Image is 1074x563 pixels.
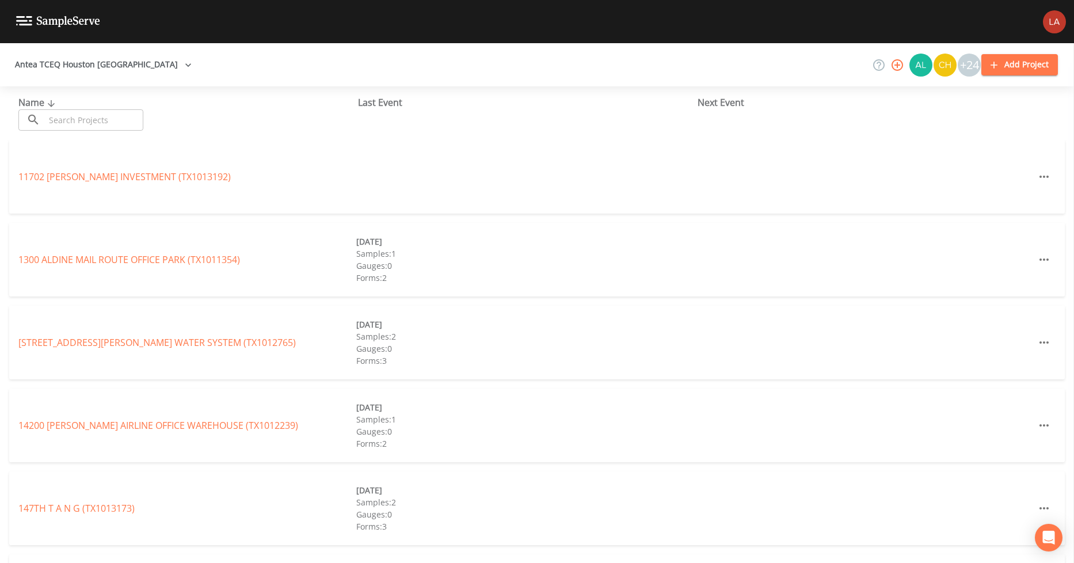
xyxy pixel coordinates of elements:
div: Gauges: 0 [356,260,694,272]
div: Samples: 1 [356,248,694,260]
div: [DATE] [356,235,694,248]
a: 1300 ALDINE MAIL ROUTE OFFICE PARK (TX1011354) [18,253,240,266]
a: 147TH T A N G (TX1013173) [18,502,135,515]
button: Antea TCEQ Houston [GEOGRAPHIC_DATA] [10,54,196,75]
img: 30a13df2a12044f58df5f6b7fda61338 [909,54,932,77]
div: Gauges: 0 [356,343,694,355]
div: Samples: 1 [356,413,694,425]
div: Samples: 2 [356,496,694,508]
div: Gauges: 0 [356,508,694,520]
div: +24 [958,54,981,77]
input: Search Projects [45,109,143,131]
a: 14200 [PERSON_NAME] AIRLINE OFFICE WAREHOUSE (TX1012239) [18,419,298,432]
div: Forms: 2 [356,272,694,284]
img: c74b8b8b1c7a9d34f67c5e0ca157ed15 [934,54,957,77]
span: Name [18,96,58,109]
img: cf6e799eed601856facf0d2563d1856d [1043,10,1066,33]
div: Open Intercom Messenger [1035,524,1062,551]
div: Forms: 3 [356,355,694,367]
img: logo [16,16,100,27]
div: Charles Medina [933,54,957,77]
a: 11702 [PERSON_NAME] INVESTMENT (TX1013192) [18,170,231,183]
div: Last Event [358,96,698,109]
div: Next Event [698,96,1037,109]
div: [DATE] [356,401,694,413]
div: Gauges: 0 [356,425,694,438]
div: Samples: 2 [356,330,694,343]
div: Forms: 2 [356,438,694,450]
div: Forms: 3 [356,520,694,532]
div: [DATE] [356,318,694,330]
a: [STREET_ADDRESS][PERSON_NAME] WATER SYSTEM (TX1012765) [18,336,296,349]
div: [DATE] [356,484,694,496]
div: Alaina Hahn [909,54,933,77]
button: Add Project [981,54,1058,75]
